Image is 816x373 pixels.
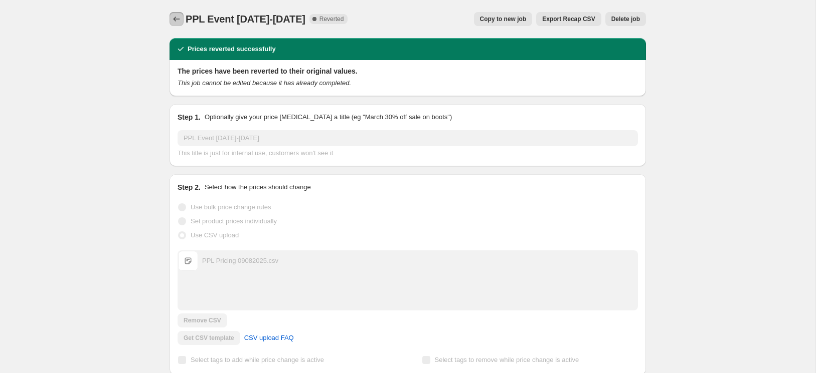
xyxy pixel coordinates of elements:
div: PPL Pricing 09082025.csv [202,256,278,266]
span: Select tags to add while price change is active [191,356,324,363]
a: CSV upload FAQ [238,330,300,346]
i: This job cannot be edited because it has already completed. [178,79,351,87]
h2: Step 1. [178,112,201,122]
span: Set product prices individually [191,217,277,225]
span: Select tags to remove while price change is active [435,356,579,363]
span: This title is just for internal use, customers won't see it [178,149,333,157]
button: Delete job [605,12,646,26]
p: Optionally give your price [MEDICAL_DATA] a title (eg "March 30% off sale on boots") [205,112,452,122]
span: Use CSV upload [191,231,239,239]
span: CSV upload FAQ [244,333,294,343]
span: Use bulk price change rules [191,203,271,211]
span: Delete job [611,15,640,23]
h2: The prices have been reverted to their original values. [178,66,638,76]
button: Price change jobs [170,12,184,26]
span: Copy to new job [480,15,527,23]
span: Export Recap CSV [542,15,595,23]
p: Select how the prices should change [205,182,311,192]
h2: Prices reverted successfully [188,44,276,54]
button: Export Recap CSV [536,12,601,26]
span: Reverted [319,15,344,23]
span: PPL Event [DATE]-[DATE] [186,14,305,25]
input: 30% off holiday sale [178,130,638,146]
button: Copy to new job [474,12,533,26]
h2: Step 2. [178,182,201,192]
